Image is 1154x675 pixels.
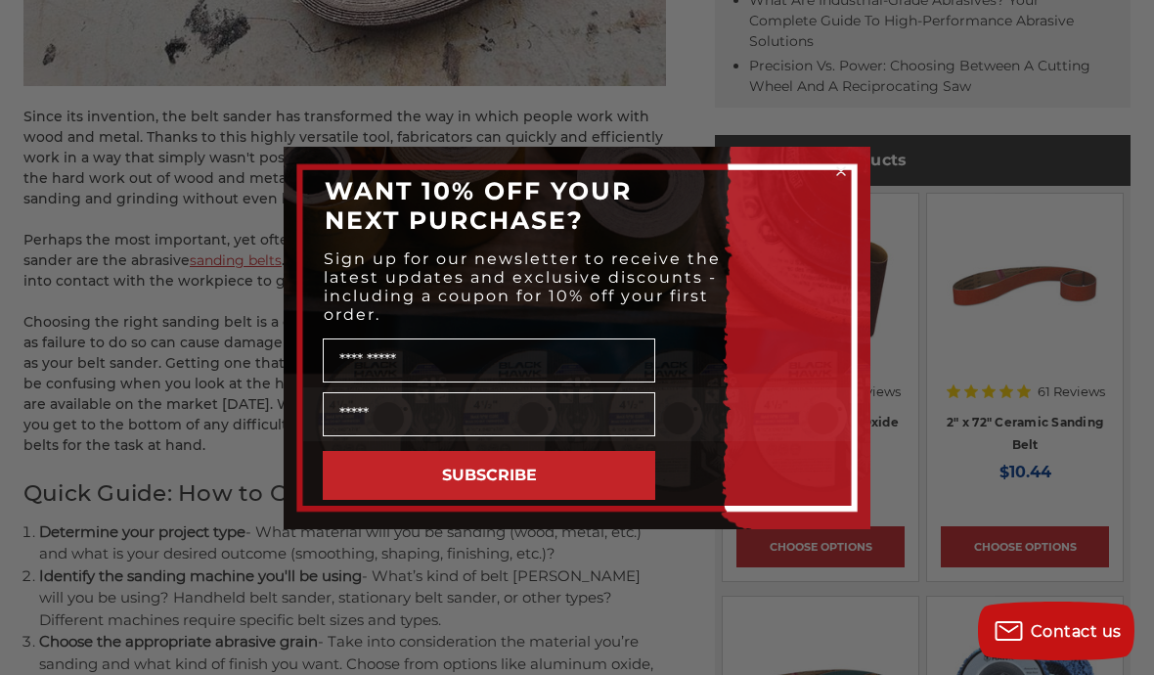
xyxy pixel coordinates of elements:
[323,392,655,436] input: Email
[324,249,721,324] span: Sign up for our newsletter to receive the latest updates and exclusive discounts - including a co...
[831,161,851,181] button: Close dialog
[978,602,1134,660] button: Contact us
[1031,622,1122,641] span: Contact us
[325,176,632,235] span: WANT 10% OFF YOUR NEXT PURCHASE?
[323,451,655,500] button: SUBSCRIBE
